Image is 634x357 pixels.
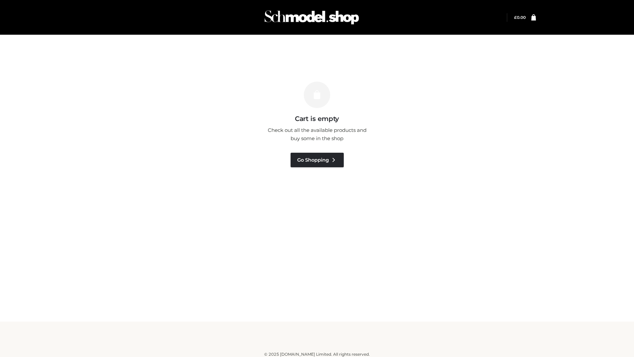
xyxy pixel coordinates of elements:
[264,126,370,143] p: Check out all the available products and buy some in the shop
[113,115,521,123] h3: Cart is empty
[514,15,526,20] a: £0.00
[262,4,361,30] img: Schmodel Admin 964
[291,153,344,167] a: Go Shopping
[514,15,517,20] span: £
[514,15,526,20] bdi: 0.00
